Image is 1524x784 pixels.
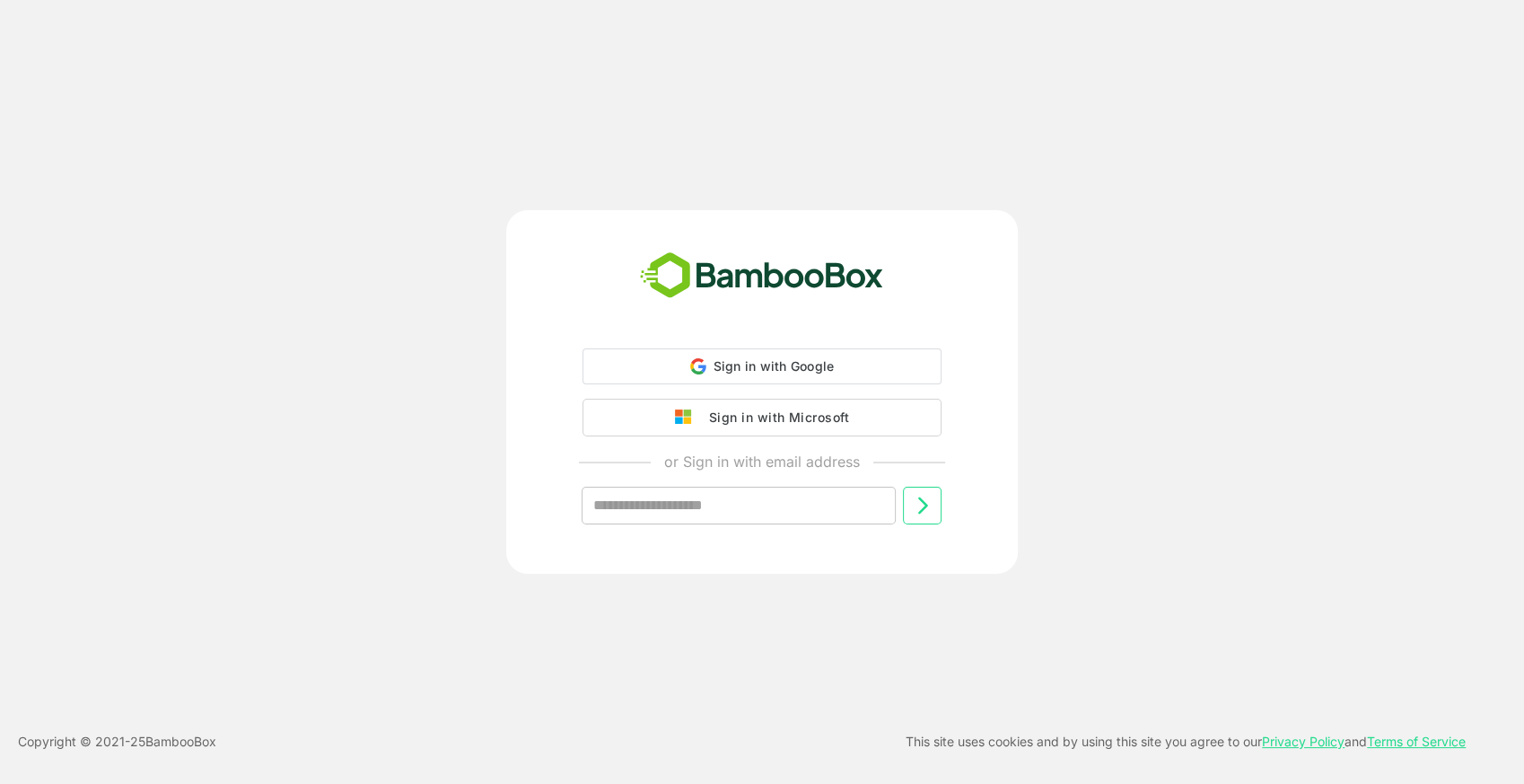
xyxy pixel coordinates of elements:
button: Sign in with Microsoft [582,399,942,436]
div: Sign in with Microsoft [700,406,849,429]
p: or Sign in with email address [664,451,860,472]
div: Sign in with Google [582,348,942,384]
img: google [675,410,700,426]
img: bamboobox [630,246,893,305]
p: Copyright © 2021- 25 BambooBox [18,731,216,753]
a: Privacy Policy [1262,734,1344,749]
a: Terms of Service [1367,734,1466,749]
p: This site uses cookies and by using this site you agree to our and [906,731,1466,753]
span: Sign in with Google [714,358,835,374]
